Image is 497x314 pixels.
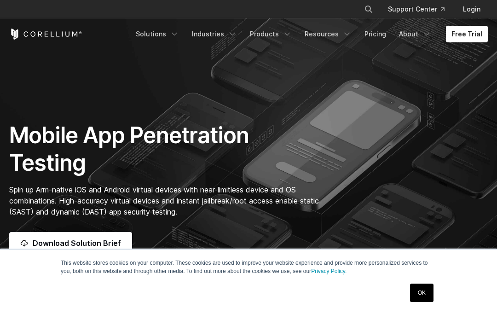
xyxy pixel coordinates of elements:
div: Navigation Menu [353,1,488,17]
a: Login [456,1,488,17]
a: Download Solution Brief [9,232,132,254]
span: Spin up Arm-native iOS and Android virtual devices with near-limitless device and OS combinations... [9,185,319,216]
a: Pricing [359,26,392,42]
a: OK [410,284,433,302]
button: Search [360,1,377,17]
a: About [393,26,437,42]
a: Resources [299,26,357,42]
a: Products [244,26,297,42]
a: Solutions [130,26,185,42]
a: Free Trial [446,26,488,42]
span: Download Solution Brief [33,238,121,249]
a: Corellium Home [9,29,82,40]
a: Support Center [381,1,452,17]
a: Industries [186,26,243,42]
h1: Mobile App Penetration Testing [9,122,322,177]
div: Navigation Menu [130,26,488,42]
p: This website stores cookies on your computer. These cookies are used to improve your website expe... [61,259,436,275]
a: Privacy Policy. [311,268,347,274]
